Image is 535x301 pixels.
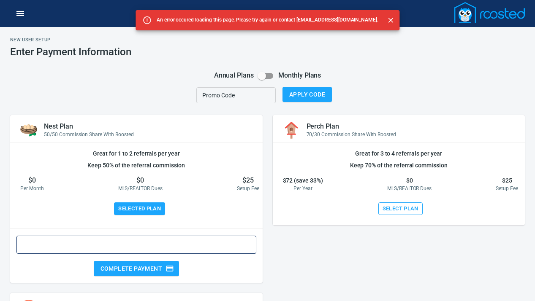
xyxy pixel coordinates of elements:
h6: $25 [496,176,518,185]
p: MLS/REALTOR Dues [118,185,163,192]
h5: $25 [237,176,259,185]
p: Setup Fee [496,185,518,192]
span: Apply Code [289,89,325,100]
h5: Nest Plan [44,122,253,131]
h6: Great for 1 to 2 referrals per year [20,149,253,158]
button: Apply Code [282,87,332,102]
h1: Enter Payment Information [10,46,525,58]
span: Complete Payment [100,263,172,274]
h2: New User Setup [10,37,525,43]
h6: Keep 50% of the referral commission [20,161,253,169]
button: Select Plan [378,202,423,215]
img: Author [20,122,37,139]
img: Logo [454,2,525,23]
h5: Annual Plans Monthly Plans [10,68,525,84]
p: 50/50 Commission Share With Roosted [44,131,253,138]
span: Select Plan [383,204,418,214]
p: Per Year [283,185,323,192]
button: Complete Payment [94,261,179,277]
p: Setup Fee [237,185,259,192]
img: Author [283,122,300,139]
h6: $0 [387,176,432,185]
h5: Perch Plan [307,122,515,131]
div: An error occured loading this page. Please try again or contact [EMAIL_ADDRESS][DOMAIN_NAME]. [157,13,378,28]
iframe: Chat [499,263,529,295]
h6: Great for 3 to 4 referrals per year [283,149,515,158]
span: Selected Plan [118,204,161,214]
p: MLS/REALTOR Dues [387,185,432,192]
button: Close [385,15,396,26]
h5: $0 [20,176,44,185]
iframe: Secure card payment input frame [23,241,250,249]
p: 70/30 Commission Share With Roosted [307,131,515,138]
button: Selected Plan [114,202,165,215]
h6: $72 (save 33%) [283,176,323,185]
h6: Keep 70% of the referral commission [283,161,515,169]
h5: $0 [118,176,163,185]
p: Per Month [20,185,44,192]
